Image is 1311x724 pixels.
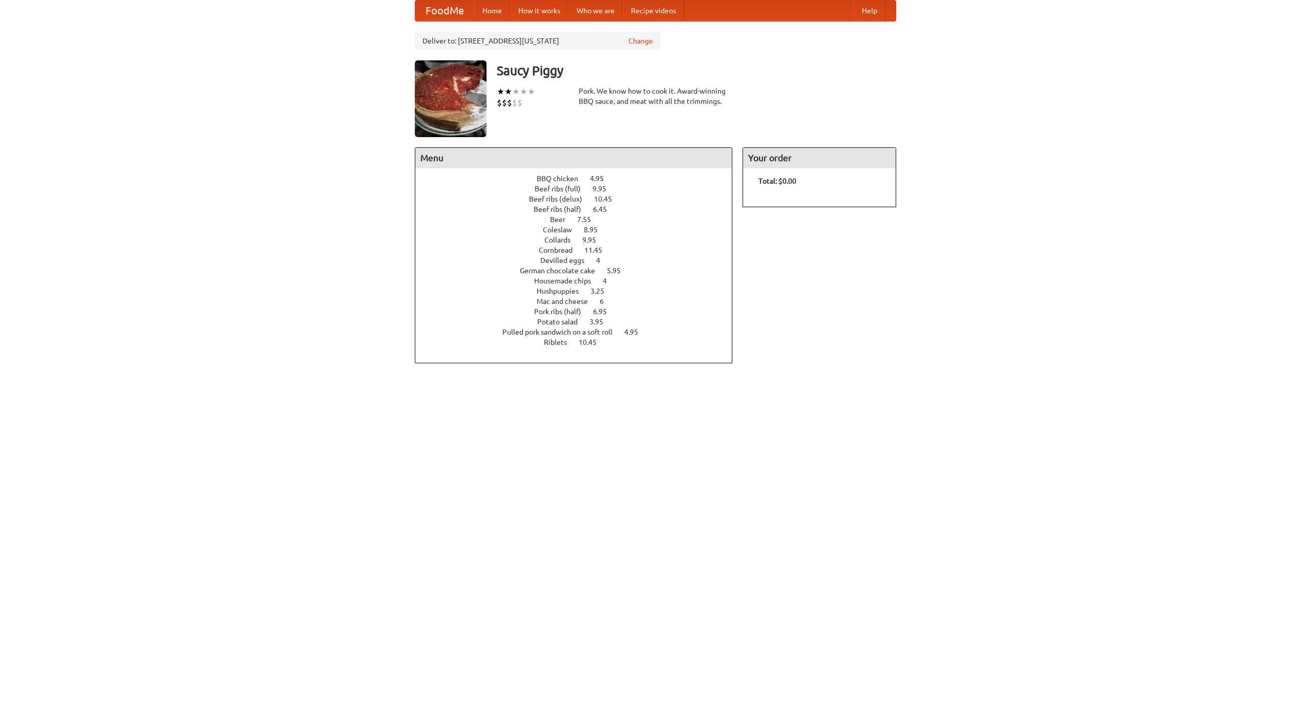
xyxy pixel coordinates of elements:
a: Coleslaw 8.95 [543,226,617,234]
span: 11.45 [584,246,612,254]
span: 10.45 [579,338,607,346]
span: BBQ chicken [537,174,588,183]
a: Change [628,36,653,46]
span: 10.45 [594,195,622,203]
span: 4.95 [624,328,648,336]
li: $ [507,97,512,108]
span: 9.95 [593,185,617,193]
b: Total: $0.00 [758,177,796,185]
span: Beef ribs (full) [535,185,591,193]
li: $ [517,97,522,108]
a: BBQ chicken 4.95 [537,174,623,183]
span: 5.95 [607,267,631,275]
a: Mac and cheese 6 [537,297,623,305]
span: Cornbread [539,246,583,254]
a: Recipe videos [623,1,684,21]
h3: Saucy Piggy [497,60,896,81]
li: $ [502,97,507,108]
a: Potato salad 3.95 [537,318,622,326]
span: 4 [596,256,610,265]
a: How it works [510,1,568,21]
h4: Menu [415,148,732,168]
a: Home [474,1,510,21]
span: 6.45 [593,205,617,213]
span: 6 [600,297,614,305]
a: German chocolate cake 5.95 [520,267,640,275]
a: Beef ribs (full) 9.95 [535,185,625,193]
li: $ [497,97,502,108]
a: Cornbread 11.45 [539,246,621,254]
li: $ [512,97,517,108]
span: 4 [603,277,617,285]
span: Coleslaw [543,226,582,234]
span: 3.95 [589,318,614,326]
a: Pork ribs (half) 6.95 [534,308,626,316]
span: Pulled pork sandwich on a soft roll [502,328,623,336]
h4: Your order [743,148,896,168]
span: Hushpuppies [537,287,589,295]
a: Beef ribs (half) 6.45 [534,205,626,213]
li: ★ [497,86,504,97]
a: FoodMe [415,1,474,21]
a: Devilled eggs 4 [540,256,619,265]
a: Beef ribs (delux) 10.45 [529,195,631,203]
a: Beer 7.55 [550,215,610,224]
span: Beer [550,215,576,224]
span: Riblets [544,338,577,346]
span: Mac and cheese [537,297,598,305]
span: 7.55 [577,215,601,224]
span: Collards [544,236,581,244]
div: Pork. We know how to cook it. Award-winning BBQ sauce, and meat with all the trimmings. [579,86,732,106]
a: Collards 9.95 [544,236,615,244]
a: Hushpuppies 3.25 [537,287,623,295]
li: ★ [527,86,535,97]
span: Beef ribs (delux) [529,195,593,203]
span: 6.95 [593,308,617,316]
span: 4.95 [590,174,614,183]
div: Deliver to: [STREET_ADDRESS][US_STATE] [415,32,661,50]
span: German chocolate cake [520,267,605,275]
a: Help [854,1,885,21]
a: Pulled pork sandwich on a soft roll 4.95 [502,328,657,336]
a: Riblets 10.45 [544,338,616,346]
a: Housemade chips 4 [534,277,626,285]
span: Devilled eggs [540,256,595,265]
li: ★ [512,86,520,97]
span: 9.95 [582,236,606,244]
span: 8.95 [584,226,608,234]
span: Potato salad [537,318,588,326]
span: Beef ribs (half) [534,205,591,213]
a: Who we are [568,1,623,21]
span: Pork ribs (half) [534,308,591,316]
span: 3.25 [590,287,615,295]
li: ★ [504,86,512,97]
span: Housemade chips [534,277,601,285]
img: angular.jpg [415,60,487,137]
li: ★ [520,86,527,97]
